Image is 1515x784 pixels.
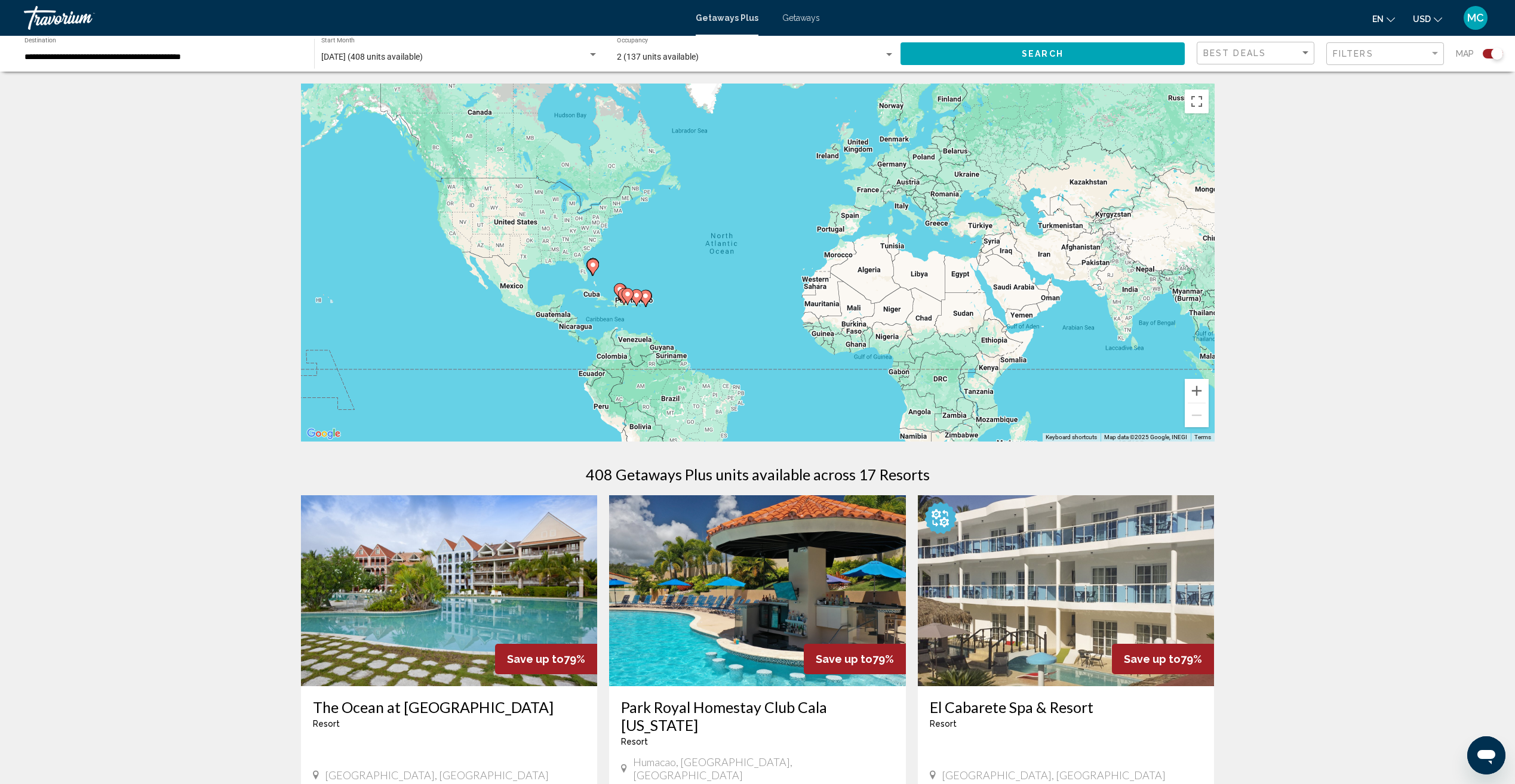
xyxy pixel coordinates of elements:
[621,737,648,746] span: Resort
[696,13,758,23] a: Getaways Plus
[1124,653,1181,665] span: Save up to
[495,644,597,674] div: 79%
[1046,433,1097,442] button: Keyboard shortcuts
[1413,10,1442,27] button: Change currency
[301,495,598,686] img: 4063O01X.jpg
[1326,42,1444,66] button: Filter
[804,644,906,674] div: 79%
[1203,48,1311,58] mat-select: Sort by
[1456,45,1474,62] span: Map
[1467,736,1505,774] iframe: Button to launch messaging window
[1467,12,1484,24] span: MC
[1413,14,1431,24] span: USD
[1112,644,1214,674] div: 79%
[1104,434,1187,440] span: Map data ©2025 Google, INEGI
[1372,10,1395,27] button: Change language
[1185,379,1209,403] button: Zoom in
[782,13,820,23] a: Getaways
[313,719,340,729] span: Resort
[1022,50,1064,59] span: Search
[930,719,957,729] span: Resort
[1185,403,1209,427] button: Zoom out
[617,52,699,61] span: 2 (137 units available)
[321,52,423,61] span: [DATE] (408 units available)
[304,426,343,442] a: Open this area in Google Maps (opens a new window)
[507,653,564,665] span: Save up to
[930,698,1203,716] a: El Cabarete Spa & Resort
[313,698,586,716] a: The Ocean at [GEOGRAPHIC_DATA]
[942,768,1166,782] span: [GEOGRAPHIC_DATA], [GEOGRAPHIC_DATA]
[621,698,894,734] a: Park Royal Homestay Club Cala [US_STATE]
[325,768,549,782] span: [GEOGRAPHIC_DATA], [GEOGRAPHIC_DATA]
[609,495,906,686] img: 8843O01X.jpg
[1372,14,1384,24] span: en
[816,653,872,665] span: Save up to
[24,6,684,30] a: Travorium
[1460,5,1491,30] button: User Menu
[1203,48,1266,58] span: Best Deals
[1194,434,1211,440] a: Terms
[901,42,1185,64] button: Search
[918,495,1215,686] img: D826E01X.jpg
[304,426,343,442] img: Google
[1185,89,1209,113] button: Toggle fullscreen view
[633,755,894,782] span: Humacao, [GEOGRAPHIC_DATA], [GEOGRAPHIC_DATA]
[1333,49,1373,58] span: Filters
[586,465,930,483] h1: 408 Getaways Plus units available across 17 Resorts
